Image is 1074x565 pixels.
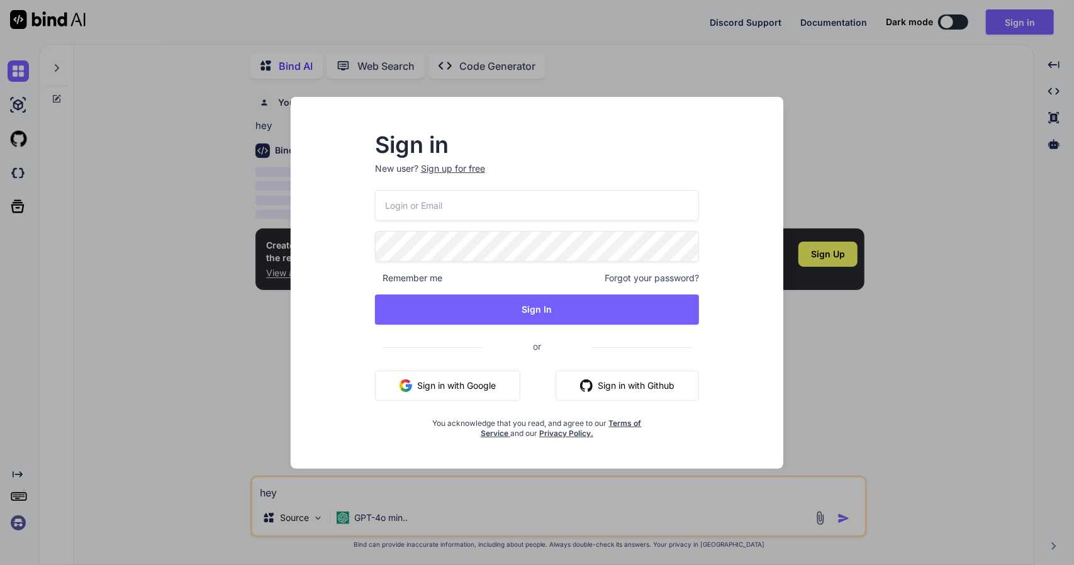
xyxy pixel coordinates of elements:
[375,294,700,325] button: Sign In
[375,272,442,284] span: Remember me
[483,331,591,362] span: or
[481,418,642,438] a: Terms of Service
[375,135,700,155] h2: Sign in
[539,428,593,438] a: Privacy Policy.
[605,272,699,284] span: Forgot your password?
[556,371,699,401] button: Sign in with Github
[375,162,700,190] p: New user?
[429,411,646,439] div: You acknowledge that you read, and agree to our and our
[375,371,520,401] button: Sign in with Google
[421,162,485,175] div: Sign up for free
[580,379,593,392] img: github
[400,379,412,392] img: google
[375,190,700,221] input: Login or Email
